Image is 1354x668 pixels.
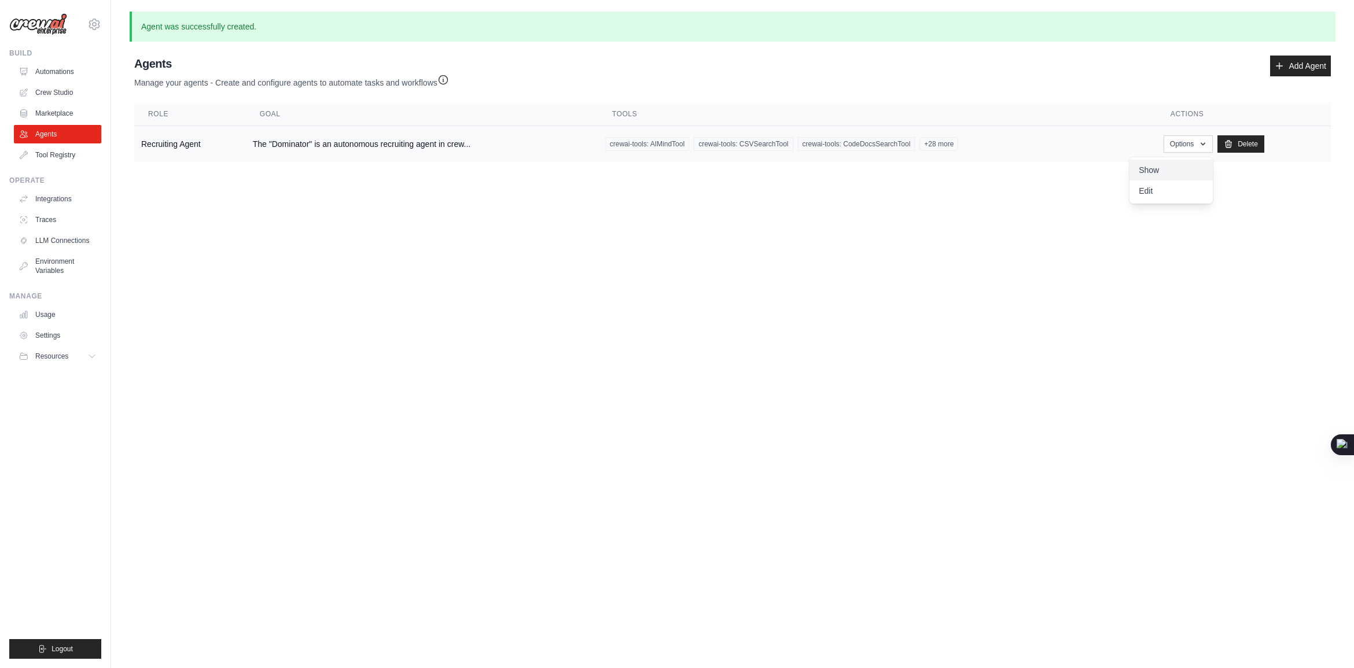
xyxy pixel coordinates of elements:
a: LLM Connections [14,231,101,250]
span: crewai-tools: CodeDocsSearchTool [798,137,915,151]
h2: Agents [134,56,449,72]
span: Resources [35,352,68,361]
span: crewai-tools: AIMindTool [605,137,689,151]
a: Agents [14,125,101,143]
td: The "Dominator" is an autonomous recruiting agent in crew... [246,126,598,163]
img: Logo [9,13,67,35]
a: Traces [14,211,101,229]
p: Manage your agents - Create and configure agents to automate tasks and workflows [134,72,449,88]
button: Logout [9,639,101,659]
a: Crew Studio [14,83,101,102]
a: Add Agent [1270,56,1331,76]
a: Tool Registry [14,146,101,164]
a: Delete [1217,135,1264,153]
button: Resources [14,347,101,366]
span: crewai-tools: CSVSearchTool [694,137,793,151]
th: Goal [246,102,598,126]
a: Edit [1129,180,1213,201]
a: Usage [14,305,101,324]
a: Environment Variables [14,252,101,280]
div: Manage [9,291,101,301]
span: Logout [51,644,73,654]
a: Automations [14,62,101,81]
div: Operate [9,176,101,185]
a: Settings [14,326,101,345]
a: Marketplace [14,104,101,123]
a: Integrations [14,190,101,208]
th: Tools [598,102,1157,126]
th: Role [134,102,246,126]
button: Options [1164,135,1213,153]
p: Agent was successfully created. [130,12,1335,42]
th: Actions [1157,102,1331,126]
td: Recruiting Agent [134,126,246,163]
span: +28 more [919,137,958,151]
div: Build [9,49,101,58]
a: Show [1129,160,1213,180]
